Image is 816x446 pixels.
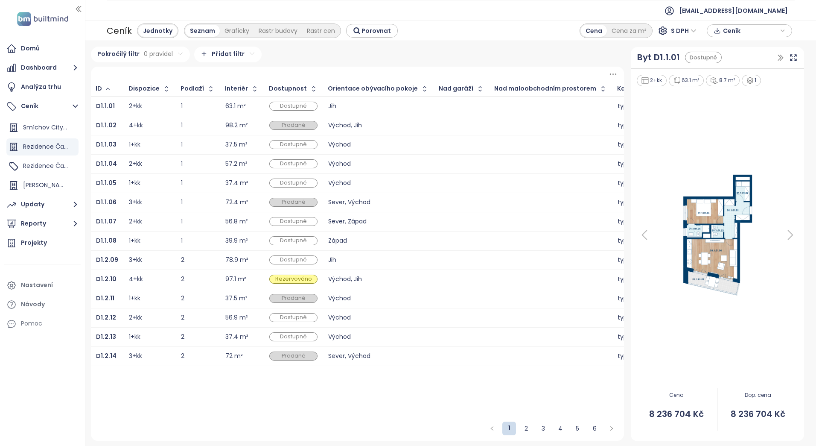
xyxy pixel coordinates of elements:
[21,318,42,329] div: Pomoc
[181,276,215,282] div: 2
[4,98,81,115] button: Ceník
[328,103,428,109] div: Jih
[328,86,418,91] div: Orientace obývacího pokoje
[129,276,143,282] div: 4+kk
[225,142,248,147] div: 37.5 m²
[181,86,204,91] div: Podlaží
[129,334,140,340] div: 1+kk
[6,119,79,136] div: Smíchov City 8
[181,238,215,244] div: 1
[96,352,117,360] b: D1.2.14
[225,334,248,340] div: 37.4 m²
[96,102,115,110] b: D1.1.01
[618,200,659,205] div: typický
[742,75,761,86] div: 1
[554,422,567,435] a: 4
[96,236,117,245] b: D1.1.08
[225,353,243,359] div: 72 m²
[588,422,601,435] li: 6
[605,422,618,435] button: right
[723,24,778,37] span: Ceník
[269,236,318,245] div: Dostupné
[269,275,318,284] div: Rezervováno
[96,161,117,167] a: D1.1.04
[571,422,584,435] a: 5
[4,196,81,213] button: Updaty
[96,86,102,91] div: ID
[96,313,116,322] b: D1.2.12
[129,296,140,301] div: 1+kk
[536,422,550,435] li: 3
[269,332,318,341] div: Dostupné
[328,219,428,224] div: Sever, Západ
[129,219,142,224] div: 2+kk
[23,123,69,132] span: Smíchov City 8
[225,161,248,167] div: 57.2 m²
[618,257,659,263] div: typický
[520,422,533,435] a: 2
[96,159,117,168] b: D1.1.04
[711,24,787,37] div: button
[225,238,248,244] div: 39.9 m²
[571,422,584,435] li: 5
[637,51,680,64] div: Byt D1.1.01
[225,276,246,282] div: 97.1 m²
[129,315,142,320] div: 2+kk
[328,161,428,167] div: Východ
[129,353,142,359] div: 3+kk
[672,171,762,299] img: Floor plan
[96,103,115,109] a: D1.1.01
[96,238,117,244] a: D1.1.08
[128,86,160,91] div: Dispozice
[6,158,79,175] div: Rezidence Čakovice B
[96,142,117,147] a: D1.1.03
[96,179,117,187] b: D1.1.05
[21,43,40,54] div: Domů
[6,138,79,156] div: Rezidence Čakovice D
[485,422,499,435] li: Předchozí strana
[269,140,318,149] div: Dostupné
[129,103,142,109] div: 2+kk
[439,86,473,91] div: Nad garáží
[225,219,248,224] div: 56.8 m²
[96,275,117,283] b: D1.2.10
[494,86,596,91] div: Nad maloobchodním prostorem
[144,49,173,59] span: 0 pravidel
[269,294,318,303] div: Prodané
[269,121,318,130] div: Prodané
[129,257,142,263] div: 3+kk
[138,25,177,37] div: Jednotky
[679,0,788,21] span: [EMAIL_ADDRESS][DOMAIN_NAME]
[129,161,142,167] div: 2+kk
[129,123,143,128] div: 4+kk
[225,315,248,320] div: 56.9 m²
[96,294,114,302] b: D1.2.11
[15,10,71,28] img: logo
[225,296,248,301] div: 37.5 m²
[605,422,618,435] li: Následující strana
[328,257,428,263] div: Jih
[609,426,614,431] span: right
[618,180,659,186] div: typický
[96,180,117,186] a: D1.1.05
[607,25,651,37] div: Cena za m²
[346,24,398,38] button: Porovnat
[4,79,81,96] a: Analýza trhu
[21,82,61,92] div: Analýza trhu
[490,426,495,431] span: left
[4,215,81,232] button: Reporty
[225,257,248,263] div: 78.9 m²
[225,123,248,128] div: 98.2 m²
[96,276,117,282] a: D1.2.10
[225,180,248,186] div: 37.4 m²
[717,391,799,399] span: Dop. cena
[618,315,659,320] div: typický
[717,408,799,421] span: 8 236 704 Kč
[107,23,132,38] div: Ceník
[618,238,659,244] div: typický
